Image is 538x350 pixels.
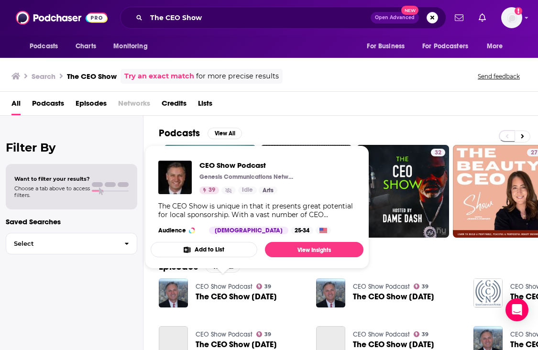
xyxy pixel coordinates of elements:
span: Choose a tab above to access filters. [14,185,90,198]
a: The CEO Show Saturday April 29 2023 [353,340,434,349]
div: 25-34 [291,227,313,234]
a: Try an exact match [124,71,194,82]
a: 39 [256,331,272,337]
a: 39 [414,284,429,289]
img: The CEO Show Saturday May 18 2024 [316,278,345,307]
button: open menu [416,37,482,55]
span: 39 [264,332,271,337]
a: Episodes [76,96,107,115]
button: Open AdvancedNew [371,12,419,23]
a: CEO Show Podcast [353,283,410,291]
a: 39 [199,186,219,194]
span: New [401,6,418,15]
h2: Filter By [6,141,137,154]
button: View All [208,128,242,139]
a: View Insights [265,242,363,257]
a: Lists [198,96,212,115]
div: [DEMOGRAPHIC_DATA] [209,227,288,234]
button: Show profile menu [501,7,522,28]
a: All [11,96,21,115]
div: Open Intercom Messenger [505,298,528,321]
span: 27 [531,148,538,158]
img: CEO Show Podcast [158,161,192,194]
a: CEO Show Podcast [196,283,253,291]
button: Select [6,233,137,254]
a: Arts [259,186,277,194]
a: Charts [69,37,102,55]
span: Select [6,241,117,247]
button: open menu [23,37,70,55]
h2: Podcasts [159,127,200,139]
a: The CEO Show Saturday May 11 2024 [196,293,277,301]
a: The CEO Show Saturday February 18 2023 [196,340,277,349]
a: CEO Show Podcast [199,161,295,170]
span: Idle [242,186,253,195]
span: Networks [118,96,150,115]
p: Genesis Communications Network, Inc. [199,173,295,181]
img: The CEO Show Saturday December 04 2021 [473,278,503,307]
a: Credits [162,96,187,115]
a: PodcastsView All [159,127,242,139]
span: More [487,40,503,53]
span: 39 [209,186,215,195]
img: User Profile [501,7,522,28]
div: Search podcasts, credits, & more... [120,7,446,29]
a: Idle [238,186,257,194]
a: 32 [356,145,449,238]
span: Monitoring [113,40,147,53]
a: Show notifications dropdown [475,10,490,26]
span: Logged in as abbie.hatfield [501,7,522,28]
span: The CEO Show [DATE] [196,340,277,349]
a: CEO Show Podcast [196,330,253,339]
span: 32 [435,148,441,158]
a: The CEO Show Saturday May 18 2024 [353,293,434,301]
span: for more precise results [196,71,279,82]
div: The CEO Show is unique in that it presents great potential for local sponsorship. With a vast num... [158,202,356,219]
button: Send feedback [475,72,523,80]
a: 32 [431,149,445,156]
span: 39 [422,332,428,337]
button: open menu [480,37,515,55]
h3: Search [32,72,55,81]
span: The CEO Show [DATE] [353,293,434,301]
img: The CEO Show Saturday May 11 2024 [159,278,188,307]
h3: Audience [158,227,201,234]
a: 39 [414,331,429,337]
span: The CEO Show [DATE] [353,340,434,349]
span: For Podcasters [422,40,468,53]
input: Search podcasts, credits, & more... [146,10,371,25]
span: The CEO Show [DATE] [196,293,277,301]
button: open menu [107,37,160,55]
a: CEO Show Podcast [353,330,410,339]
span: 39 [264,284,271,289]
h3: The CEO Show [67,72,117,81]
span: Open Advanced [375,15,415,20]
p: Saved Searches [6,217,137,226]
button: open menu [360,37,417,55]
span: Want to filter your results? [14,175,90,182]
a: Show notifications dropdown [451,10,467,26]
span: Charts [76,40,96,53]
button: Add to List [151,242,257,257]
span: 39 [422,284,428,289]
a: 39 [256,284,272,289]
span: For Business [367,40,405,53]
span: Podcasts [30,40,58,53]
svg: Add a profile image [515,7,522,15]
img: Podchaser - Follow, Share and Rate Podcasts [16,9,108,27]
a: Podcasts [32,96,64,115]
